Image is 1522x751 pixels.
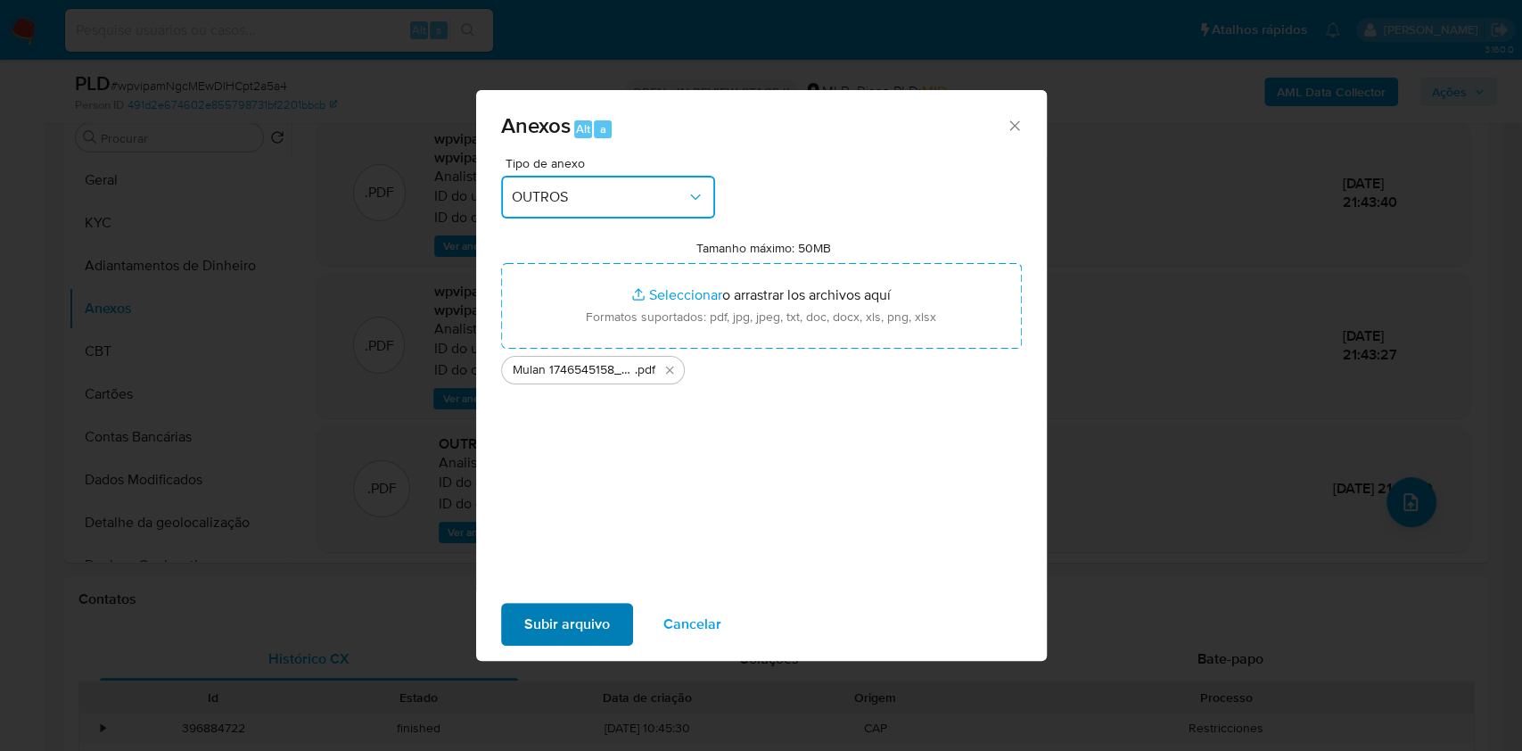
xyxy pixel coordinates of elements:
[640,603,745,646] button: Cancelar
[501,349,1022,384] ul: Archivos seleccionados
[663,605,721,644] span: Cancelar
[506,157,720,169] span: Tipo de anexo
[635,361,655,379] span: .pdf
[1006,117,1022,133] button: Cerrar
[512,188,687,206] span: OUTROS
[659,359,680,381] button: Eliminar Mulan 1746545158_Rafael de Souza Ramos Longo 2025_09_18_16_56_19.pdf
[501,110,571,141] span: Anexos
[513,361,635,379] span: Mulan 1746545158_Rafael [PERSON_NAME] 2025_09_18_16_56_19
[576,120,590,137] span: Alt
[501,603,633,646] button: Subir arquivo
[600,120,606,137] span: a
[501,176,715,219] button: OUTROS
[524,605,610,644] span: Subir arquivo
[696,240,831,256] label: Tamanho máximo: 50MB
